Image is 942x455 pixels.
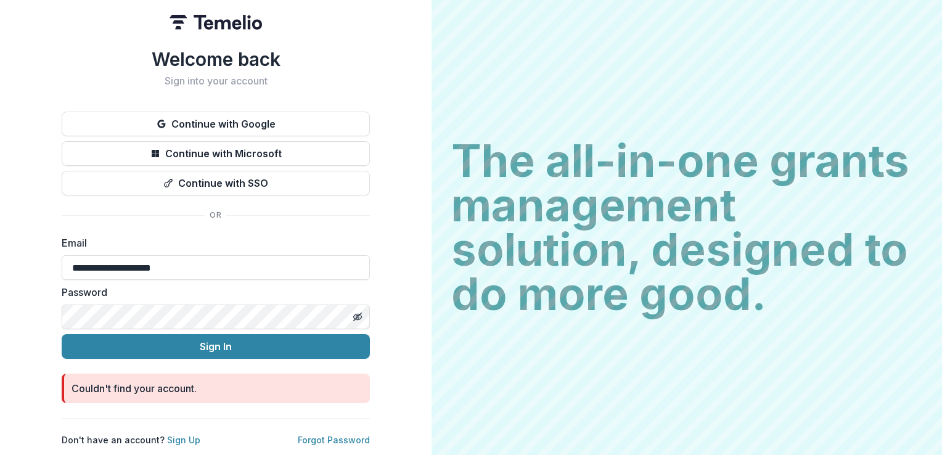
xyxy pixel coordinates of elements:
[62,236,362,250] label: Email
[298,435,370,445] a: Forgot Password
[62,171,370,195] button: Continue with SSO
[62,334,370,359] button: Sign In
[62,75,370,87] h2: Sign into your account
[62,285,362,300] label: Password
[62,48,370,70] h1: Welcome back
[62,141,370,166] button: Continue with Microsoft
[62,112,370,136] button: Continue with Google
[348,307,367,327] button: Toggle password visibility
[62,433,200,446] p: Don't have an account?
[72,381,197,396] div: Couldn't find your account.
[167,435,200,445] a: Sign Up
[170,15,262,30] img: Temelio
